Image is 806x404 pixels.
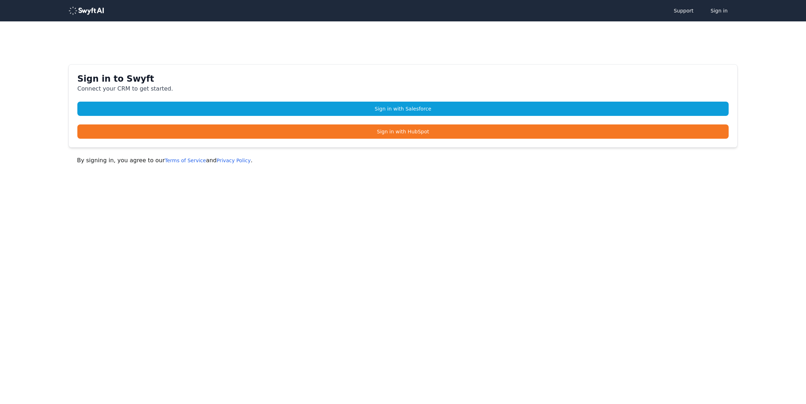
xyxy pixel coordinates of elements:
[703,4,735,18] button: Sign in
[77,85,729,93] p: Connect your CRM to get started.
[667,4,700,18] a: Support
[77,73,729,85] h1: Sign in to Swyft
[77,124,729,139] a: Sign in with HubSpot
[68,6,104,15] img: logo-488353a97b7647c9773e25e94dd66c4536ad24f66c59206894594c5eb3334934.png
[217,158,251,163] a: Privacy Policy
[77,156,729,165] p: By signing in, you agree to our and .
[77,102,729,116] a: Sign in with Salesforce
[165,158,206,163] a: Terms of Service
